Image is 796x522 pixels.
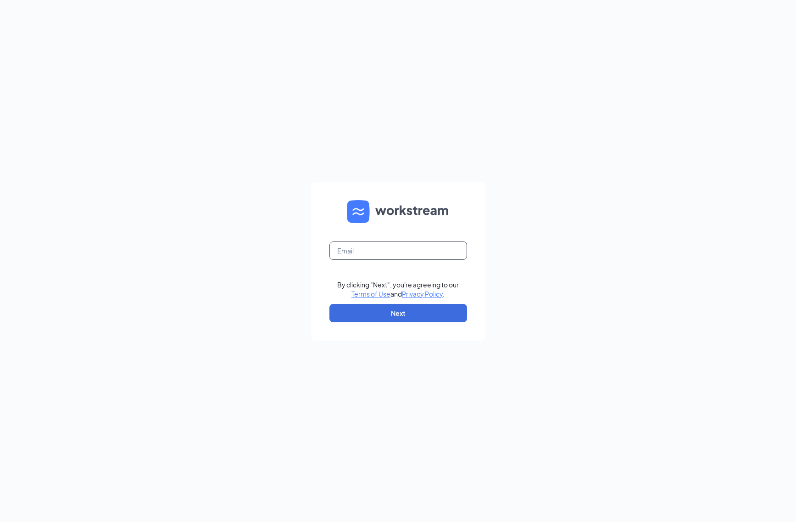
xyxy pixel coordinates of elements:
img: WS logo and Workstream text [347,200,450,223]
a: Terms of Use [351,290,390,298]
button: Next [329,304,467,322]
div: By clicking "Next", you're agreeing to our and . [337,280,459,298]
a: Privacy Policy [402,290,443,298]
input: Email [329,241,467,260]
